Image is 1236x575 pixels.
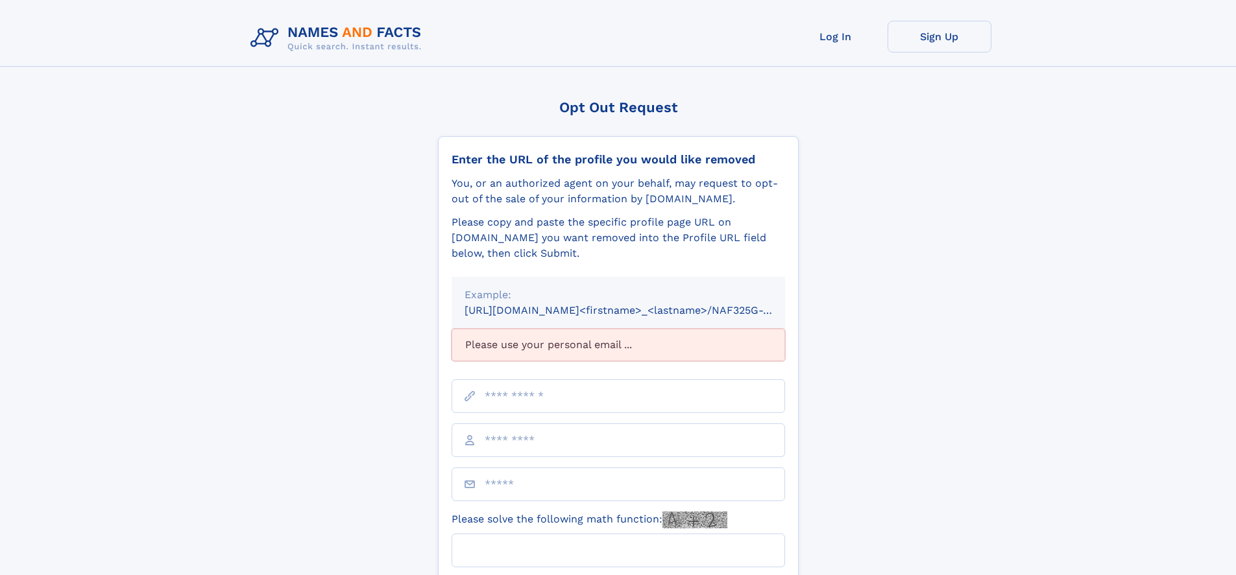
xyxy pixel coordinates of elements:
div: Example: [465,287,772,303]
small: [URL][DOMAIN_NAME]<firstname>_<lastname>/NAF325G-xxxxxxxx [465,304,810,316]
a: Log In [784,21,888,53]
img: Logo Names and Facts [245,21,432,56]
a: Sign Up [888,21,991,53]
div: You, or an authorized agent on your behalf, may request to opt-out of the sale of your informatio... [452,176,785,207]
div: Opt Out Request [438,99,799,115]
div: Enter the URL of the profile you would like removed [452,152,785,167]
div: Please copy and paste the specific profile page URL on [DOMAIN_NAME] you want removed into the Pr... [452,215,785,261]
label: Please solve the following math function: [452,511,727,528]
div: Please use your personal email ... [452,329,785,361]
